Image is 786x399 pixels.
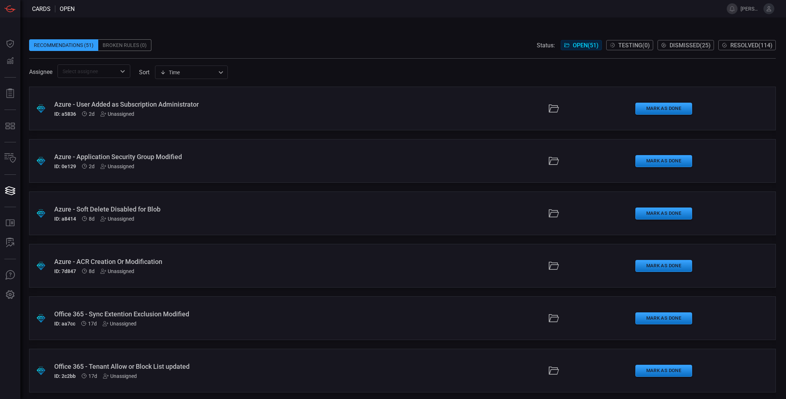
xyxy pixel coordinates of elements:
button: Reports [1,85,19,102]
button: Open [118,66,128,76]
button: Mark as Done [635,312,692,324]
button: Preferences [1,286,19,304]
button: Mark as Done [635,365,692,377]
div: Time [160,69,216,76]
span: Aug 20, 2025 8:20 AM [89,268,95,274]
span: Aug 20, 2025 8:20 AM [89,216,95,222]
button: ALERT ANALYSIS [1,234,19,252]
span: Open ( 51 ) [573,42,599,49]
div: Recommendations (51) [29,39,98,51]
h5: ID: 7d847 [54,268,76,274]
h5: ID: a8414 [54,216,76,222]
span: Status: [537,42,555,49]
label: sort [139,69,150,76]
span: Aug 11, 2025 2:00 PM [88,373,97,379]
button: Dashboard [1,35,19,52]
div: Unassigned [100,111,134,117]
button: Dismissed(25) [658,40,714,50]
span: Cards [32,5,51,12]
div: Azure - ACR Creation Or Modification [54,258,329,265]
span: Aug 11, 2025 2:00 PM [88,321,97,327]
div: Broken Rules (0) [98,39,151,51]
div: Azure - Soft Delete Disabled for Blob [54,205,329,213]
button: Rule Catalog [1,214,19,232]
div: Office 365 - Sync Extention Exclusion Modified [54,310,329,318]
button: Mark as Done [635,260,692,272]
button: Resolved(114) [718,40,776,50]
input: Select assignee [60,67,116,76]
span: Testing ( 0 ) [618,42,650,49]
button: Cards [1,182,19,199]
div: Unassigned [100,163,134,169]
span: open [60,5,75,12]
button: Open(51) [561,40,602,50]
h5: ID: 0e129 [54,163,76,169]
button: Mark as Done [635,208,692,220]
div: Azure - User Added as Subscription Administrator [54,100,329,108]
span: Aug 26, 2025 8:53 AM [89,111,95,117]
div: Unassigned [103,321,136,327]
button: Mark as Done [635,155,692,167]
div: Azure - Application Security Group Modified [54,153,329,161]
button: MITRE - Detection Posture [1,117,19,135]
h5: ID: 2c2bb [54,373,76,379]
div: Unassigned [100,216,134,222]
h5: ID: aa7cc [54,321,75,327]
div: Unassigned [100,268,134,274]
button: Detections [1,52,19,70]
span: Aug 26, 2025 8:53 AM [89,163,95,169]
span: Dismissed ( 25 ) [670,42,711,49]
span: Resolved ( 114 ) [730,42,773,49]
button: Inventory [1,150,19,167]
span: Assignee [29,68,52,75]
button: Mark as Done [635,103,692,115]
button: Testing(0) [606,40,653,50]
button: Ask Us A Question [1,266,19,284]
div: Office 365 - Tenant Allow or Block List updated [54,363,329,370]
span: [PERSON_NAME].2.[PERSON_NAME] [741,6,761,12]
h5: ID: a5836 [54,111,76,117]
div: Unassigned [103,373,137,379]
